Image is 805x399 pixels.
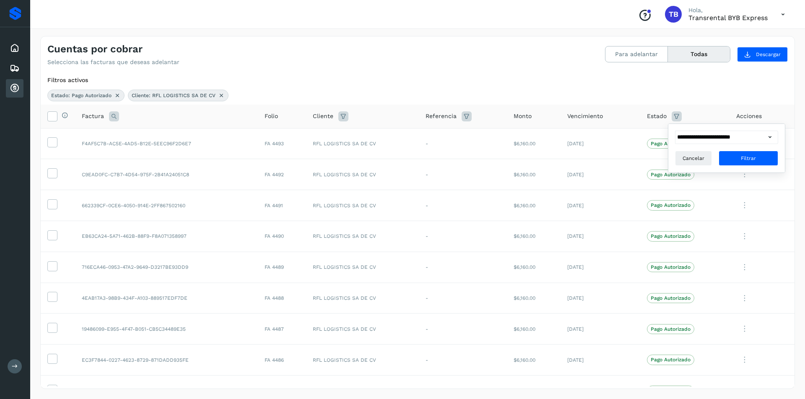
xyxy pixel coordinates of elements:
h4: Cuentas por cobrar [47,43,143,55]
p: Hola, [688,7,768,14]
td: - [419,283,506,314]
p: Selecciona las facturas que deseas adelantar [47,59,179,66]
button: Para adelantar [605,46,668,62]
span: Referencia [426,112,457,121]
td: [DATE] [561,252,640,283]
td: FA 4488 [258,283,306,314]
td: C9EAD0FC-C7B7-4D54-975F-2B41A24051C8 [75,159,258,190]
p: Pago Autorizado [651,264,691,270]
td: $6,160.00 [507,252,561,283]
td: $6,160.00 [507,159,561,190]
td: [DATE] [561,190,640,221]
td: F4AF5C7B-AC5E-4AD5-B12E-5EEC96F2D6E7 [75,128,258,159]
td: RFL LOGISTICS SA DE CV [306,283,419,314]
p: Transrental BYB Express [688,14,768,22]
td: [DATE] [561,128,640,159]
p: Pago Autorizado [651,326,691,332]
span: Vencimiento [567,112,603,121]
td: - [419,190,506,221]
div: Inicio [6,39,23,57]
td: 4EAB17A3-98B9-434F-A103-889517EDF7DE [75,283,258,314]
td: - [419,252,506,283]
td: - [419,345,506,376]
p: Pago Autorizado [651,141,691,147]
td: 19486099-E955-4F47-B051-CB5C34489E35 [75,314,258,345]
td: [DATE] [561,159,640,190]
span: Descargar [756,51,781,58]
td: [DATE] [561,314,640,345]
td: RFL LOGISTICS SA DE CV [306,345,419,376]
div: Cuentas por cobrar [6,79,23,98]
td: FA 4493 [258,128,306,159]
p: Pago Autorizado [651,357,691,363]
td: $6,160.00 [507,190,561,221]
td: 716ECA46-0953-47A2-9649-D3217BE93DD9 [75,252,258,283]
button: Descargar [737,47,788,62]
span: Estado: Pago Autorizado [51,92,112,99]
td: - [419,159,506,190]
span: Factura [82,112,104,121]
td: - [419,314,506,345]
div: Cliente: RFL LOGISTICS SA DE CV [128,90,229,101]
td: - [419,221,506,252]
td: FA 4489 [258,252,306,283]
td: FA 4491 [258,190,306,221]
td: $6,160.00 [507,128,561,159]
td: [DATE] [561,345,640,376]
div: Filtros activos [47,76,788,85]
td: $6,160.00 [507,221,561,252]
td: RFL LOGISTICS SA DE CV [306,221,419,252]
td: - [419,128,506,159]
td: FA 4490 [258,221,306,252]
p: Pago Autorizado [651,172,691,178]
td: FA 4492 [258,159,306,190]
td: EC3F7844-0227-4623-8729-871DADD935FE [75,345,258,376]
div: Estado: Pago Autorizado [47,90,125,101]
td: FA 4487 [258,314,306,345]
td: 662339CF-0CE6-4050-914E-2FF867502160 [75,190,258,221]
button: Todas [668,46,730,62]
span: Cliente: RFL LOGISTICS SA DE CV [132,92,216,99]
span: Estado [647,112,667,121]
p: Pago Autorizado [651,202,691,208]
span: Folio [265,112,278,121]
td: $6,160.00 [507,345,561,376]
td: [DATE] [561,221,640,252]
p: Pago Autorizado [651,233,691,239]
td: $6,160.00 [507,314,561,345]
td: RFL LOGISTICS SA DE CV [306,159,419,190]
td: RFL LOGISTICS SA DE CV [306,128,419,159]
span: Monto [514,112,532,121]
td: RFL LOGISTICS SA DE CV [306,314,419,345]
td: [DATE] [561,283,640,314]
td: RFL LOGISTICS SA DE CV [306,190,419,221]
span: Cliente [313,112,333,121]
td: $6,160.00 [507,283,561,314]
p: Pago Autorizado [651,295,691,301]
span: Acciones [736,112,762,121]
td: FA 4486 [258,345,306,376]
div: Embarques [6,59,23,77]
td: RFL LOGISTICS SA DE CV [306,252,419,283]
td: EB63CA24-5A71-462B-88F9-F8A071358997 [75,221,258,252]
